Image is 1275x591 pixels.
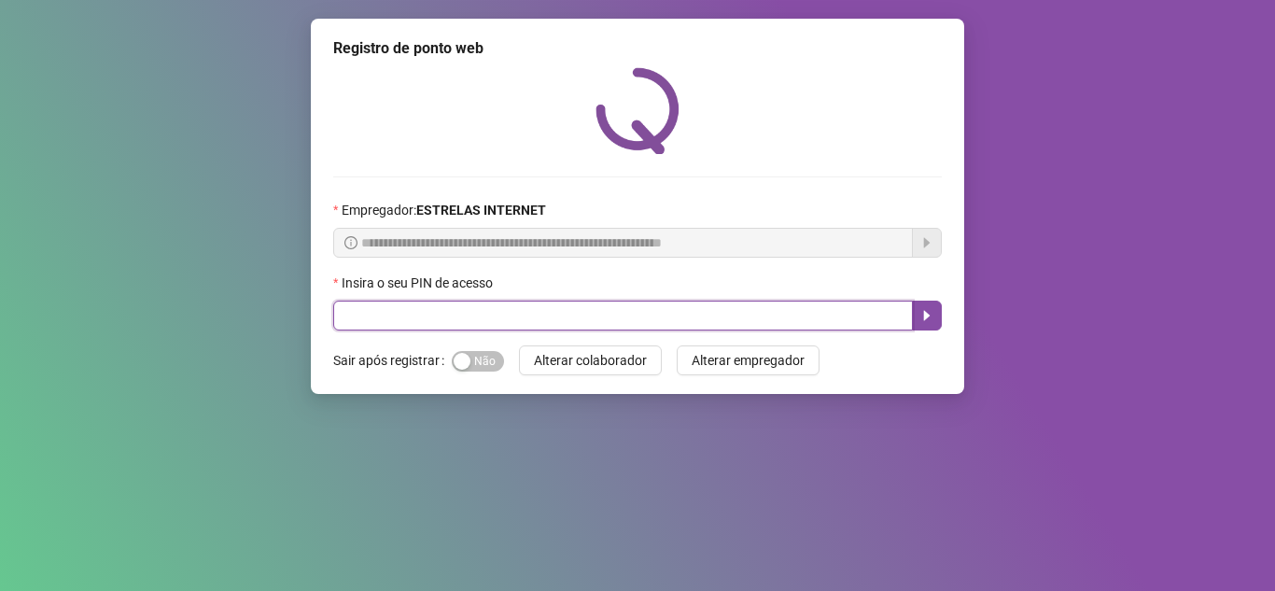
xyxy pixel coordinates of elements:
span: Empregador : [342,200,546,220]
span: caret-right [919,308,934,323]
label: Insira o seu PIN de acesso [333,273,505,293]
img: QRPoint [595,67,680,154]
span: Alterar colaborador [534,350,647,371]
span: info-circle [344,236,357,249]
strong: ESTRELAS INTERNET [416,203,546,218]
button: Alterar colaborador [519,345,662,375]
span: Alterar empregador [692,350,805,371]
div: Registro de ponto web [333,37,942,60]
label: Sair após registrar [333,345,452,375]
button: Alterar empregador [677,345,820,375]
